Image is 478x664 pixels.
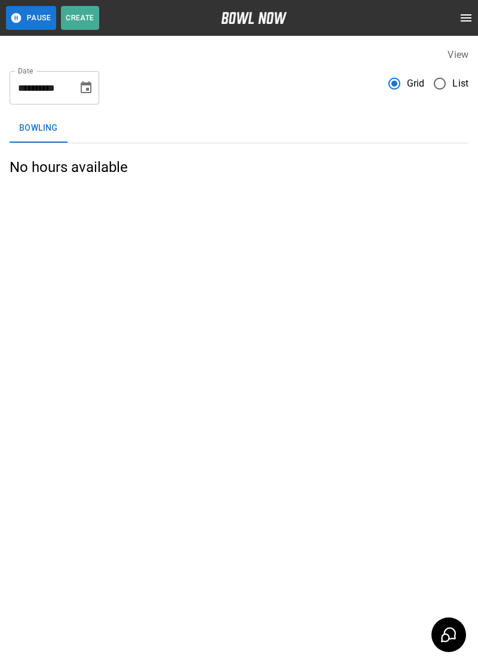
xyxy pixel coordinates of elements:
[448,49,468,60] label: View
[10,114,68,143] button: Bowling
[221,12,287,24] img: logo
[407,76,425,91] span: Grid
[10,114,468,143] div: inventory tabs
[10,158,128,177] h5: No hours available
[6,6,56,30] button: Pause
[452,76,468,91] span: List
[454,6,478,30] button: open drawer
[61,6,99,30] button: Create
[74,76,98,100] button: Choose date, selected date is Aug 31, 2025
